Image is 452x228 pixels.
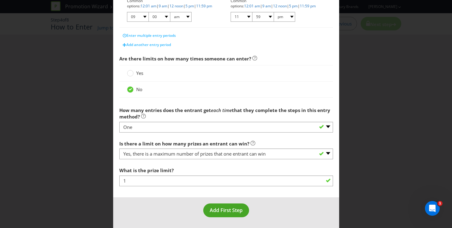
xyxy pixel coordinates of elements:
[119,40,174,49] button: Add another entry period
[126,33,176,38] span: Enter multiple entry periods
[185,3,194,9] a: 5 pm
[183,3,185,9] span: |
[438,201,442,206] span: 1
[425,201,440,216] iframe: Intercom live chat
[126,42,171,47] span: Add another entry period
[211,107,232,113] em: each time
[167,3,169,9] span: |
[298,3,300,9] span: |
[300,3,316,9] a: 11:59 pm
[136,86,142,92] span: No
[210,207,243,214] span: Add First Step
[287,3,289,9] span: |
[119,167,174,173] span: What is the prize limit?
[119,141,249,147] span: Is there a limit on how many prizes an entrant can win?
[119,107,211,113] span: How many entries does the entrant get
[196,3,212,9] a: 11:59 pm
[271,3,273,9] span: |
[119,107,330,120] span: that they complete the steps in this entry method?
[194,3,196,9] span: |
[273,3,287,9] a: 12 noon
[159,3,167,9] a: 9 am
[289,3,298,9] a: 5 pm
[136,70,143,76] span: Yes
[141,3,157,9] a: 12:01 am
[262,3,271,9] a: 9 am
[244,3,260,9] a: 12:01 am
[203,203,249,217] button: Add First Step
[157,3,159,9] span: |
[260,3,262,9] span: |
[169,3,183,9] a: 12 noon
[119,56,251,62] span: Are there limits on how many times someone can enter?
[119,31,179,40] button: Enter multiple entry periods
